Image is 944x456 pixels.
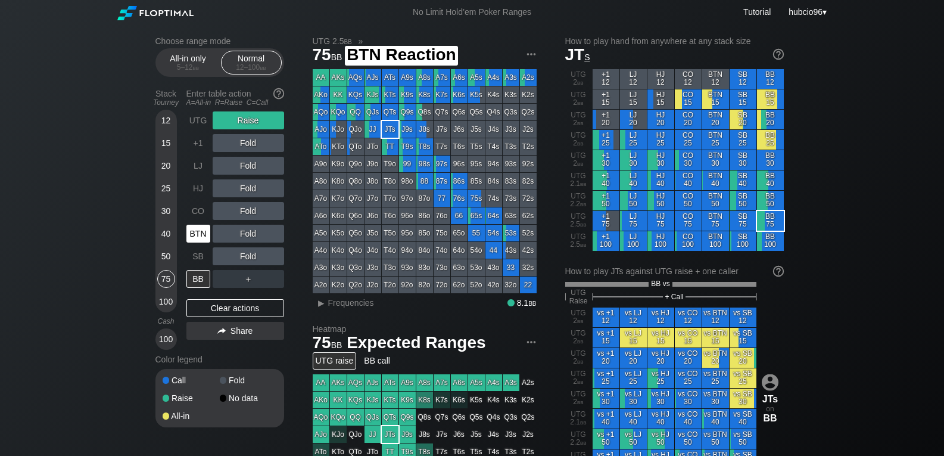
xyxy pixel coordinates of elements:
div: BB 12 [757,69,784,89]
div: 76s [451,190,468,207]
div: T6s [451,138,468,155]
div: Q6o [347,207,364,224]
div: How to play JTs against UTG raise + one caller [565,266,784,276]
a: Tutorial [743,7,771,17]
div: T5o [382,225,398,241]
div: 86s [451,173,468,190]
div: CO 20 [675,110,702,129]
div: JJ [364,121,381,138]
div: T8o [382,173,398,190]
div: J3o [364,259,381,276]
div: Fold [213,134,284,152]
div: J6o [364,207,381,224]
div: HJ 12 [647,69,674,89]
div: K5o [330,225,347,241]
div: Tourney [151,98,182,107]
div: TT [382,138,398,155]
span: bb [260,63,266,72]
img: help.32db89a4.svg [772,265,785,278]
div: Q8s [416,104,433,120]
div: KQs [347,86,364,103]
span: 75 [311,46,344,66]
div: J9o [364,156,381,172]
div: A3o [313,259,329,276]
div: 33 [503,259,519,276]
div: 77 [434,190,450,207]
div: LJ 30 [620,150,647,170]
div: J4o [364,242,381,259]
div: UTG 2.5 [565,231,592,251]
div: +1 50 [593,191,619,210]
div: K8s [416,86,433,103]
div: LJ 50 [620,191,647,210]
div: J8s [416,121,433,138]
div: Q8o [347,173,364,190]
div: 73s [503,190,519,207]
div: BTN 12 [702,69,729,89]
div: BB 25 [757,130,784,150]
div: 63o [451,259,468,276]
div: Q4s [485,104,502,120]
div: BB 30 [757,150,784,170]
h2: How to play hand from anywhere at any stack size [565,36,784,46]
div: JTs [382,121,398,138]
div: 94o [399,242,416,259]
div: BB 15 [757,89,784,109]
div: KJs [364,86,381,103]
div: CO 75 [675,211,702,231]
img: ellipsis.fd386fe8.svg [525,48,538,61]
div: 85o [416,225,433,241]
div: SB 15 [730,89,756,109]
div: 92s [520,156,537,172]
span: bb [577,159,584,167]
div: 64o [451,242,468,259]
div: 76o [434,207,450,224]
div: UTG [186,111,210,129]
div: K8o [330,173,347,190]
div: A2s [520,69,537,86]
div: T7o [382,190,398,207]
div: 98o [399,173,416,190]
div: K3o [330,259,347,276]
div: Q9s [399,104,416,120]
div: 66 [451,207,468,224]
div: BTN 40 [702,170,729,190]
div: A6s [451,69,468,86]
div: T4o [382,242,398,259]
span: hubcio96 [789,7,823,17]
div: BTN 75 [702,211,729,231]
div: CO 12 [675,69,702,89]
div: SB 40 [730,170,756,190]
div: 54s [485,225,502,241]
div: ▾ [786,5,828,18]
div: Fold [213,247,284,265]
div: UTG 2 [565,69,592,89]
span: » [352,36,369,46]
div: 84o [416,242,433,259]
div: 83o [416,259,433,276]
div: Fold [220,376,277,384]
div: Q2s [520,104,537,120]
div: 95s [468,156,485,172]
div: CO 40 [675,170,702,190]
div: SB 100 [730,231,756,251]
span: bb [577,78,584,86]
div: UTG 2 [565,130,592,150]
div: BTN 15 [702,89,729,109]
div: T9s [399,138,416,155]
div: BB 40 [757,170,784,190]
div: HJ 20 [647,110,674,129]
div: ATo [313,138,329,155]
div: +1 [186,134,210,152]
div: JTo [364,138,381,155]
div: J8o [364,173,381,190]
div: J7s [434,121,450,138]
div: 82s [520,173,537,190]
div: 99 [399,156,416,172]
div: T2s [520,138,537,155]
div: 5 – 12 [163,63,213,72]
div: K4s [485,86,502,103]
div: K6s [451,86,468,103]
div: CO [186,202,210,220]
div: J2s [520,121,537,138]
